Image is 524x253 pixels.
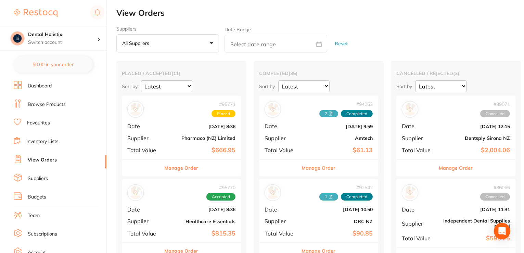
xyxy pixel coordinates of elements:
span: Completed [341,193,373,201]
span: Received [319,110,338,118]
img: Dentsply Sirona NZ [404,103,417,116]
span: # 94053 [319,101,373,107]
div: Open Intercom Messenger [494,223,510,239]
span: Cancelled [480,110,510,118]
b: Healthcare Essentials [167,219,235,224]
span: Supplier [265,135,299,141]
span: Total Value [127,230,162,237]
span: # 89071 [480,101,510,107]
span: Date [402,206,436,213]
span: Supplier [402,135,436,141]
b: DRC NZ [304,219,373,224]
a: View Orders [28,157,57,164]
b: $815.35 [167,230,235,237]
button: Manage Order [439,160,473,176]
a: Subscriptions [28,231,57,238]
span: # 95771 [212,101,235,107]
span: Supplier [402,220,436,227]
input: Select date range [225,35,327,52]
button: Manage Order [302,160,336,176]
div: Pharmaco (NZ) Limited#95771PlacedDate[DATE] 8:36SupplierPharmaco (NZ) LimitedTotal Value$666.95Ma... [122,96,241,176]
span: Date [265,123,299,129]
b: Pharmaco (NZ) Limited [167,135,235,141]
p: Switch account [28,39,97,46]
span: # 95770 [206,185,235,190]
img: Independent Dental Supplies NZ Ltd [404,186,417,199]
span: Total Value [402,147,436,153]
a: Browse Products [28,101,66,108]
a: Suppliers [28,175,48,182]
img: Dental Holistix [11,32,24,45]
span: Total Value [265,230,299,237]
b: $666.95 [167,147,235,154]
h2: cancelled / rejected ( 3 ) [396,70,515,76]
b: [DATE] 12:15 [442,124,510,129]
label: Suppliers [116,26,219,32]
span: Date [127,123,162,129]
label: Date Range [225,27,251,32]
b: [DATE] 11:31 [442,207,510,212]
span: Accepted [206,193,235,201]
img: Restocq Logo [14,9,57,17]
b: $61.13 [304,147,373,154]
b: Dentsply Sirona NZ [442,135,510,141]
b: $90.85 [304,230,373,237]
h2: placed / accepted ( 11 ) [122,70,241,76]
span: Supplier [127,218,162,224]
img: Pharmaco (NZ) Limited [129,103,142,116]
a: Inventory Lists [26,138,59,145]
img: Amtech [266,103,279,116]
button: $0.00 in your order [14,56,93,73]
span: Date [402,123,436,129]
button: Reset [333,35,350,53]
span: Supplier [127,135,162,141]
span: Total Value [127,147,162,153]
b: Independent Dental Supplies NZ Ltd [442,218,510,229]
h2: View Orders [116,8,524,18]
p: All suppliers [122,40,152,46]
b: $595.25 [442,235,510,242]
span: Placed [212,110,235,118]
b: Amtech [304,135,373,141]
img: DRC NZ [266,186,279,199]
p: Sort by [122,83,138,89]
span: Supplier [265,218,299,224]
span: # 86066 [480,185,510,190]
button: Manage Order [165,160,199,176]
span: Total Value [402,235,436,241]
p: Sort by [259,83,275,89]
a: Favourites [27,120,50,126]
b: $2,004.06 [442,147,510,154]
a: Restocq Logo [14,5,57,21]
b: [DATE] 8:36 [167,207,235,212]
span: Completed [341,110,373,118]
span: # 92542 [319,185,373,190]
span: Date [127,206,162,213]
h2: completed ( 35 ) [259,70,378,76]
h4: Dental Holistix [28,31,97,38]
a: Dashboard [28,83,52,89]
a: Budgets [28,194,46,201]
img: Healthcare Essentials [129,186,142,199]
a: Team [28,212,40,219]
b: [DATE] 8:36 [167,124,235,129]
span: Received [319,193,338,201]
p: Sort by [396,83,412,89]
button: All suppliers [116,34,219,53]
span: Cancelled [480,193,510,201]
span: Total Value [265,147,299,153]
b: [DATE] 9:59 [304,124,373,129]
span: Date [265,206,299,213]
b: [DATE] 10:50 [304,207,373,212]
